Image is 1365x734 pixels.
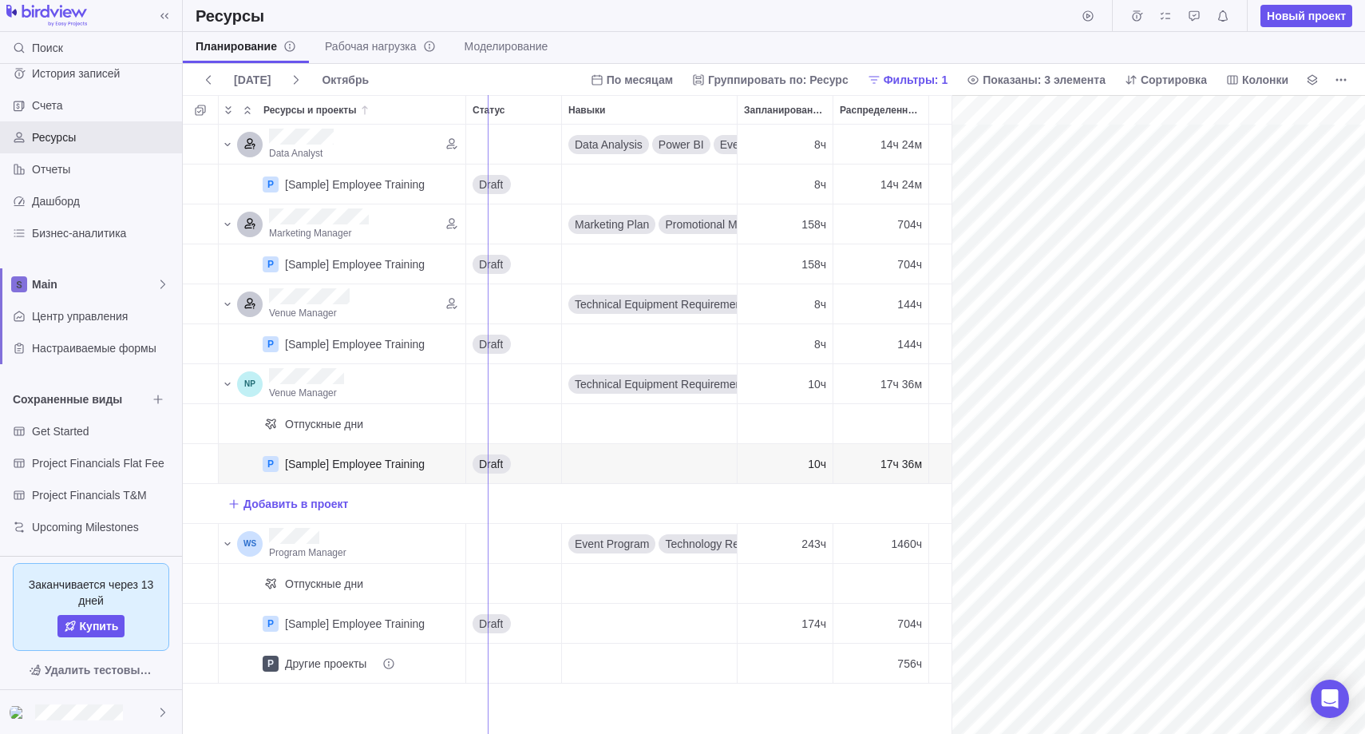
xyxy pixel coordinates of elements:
[833,524,928,563] div: 1460ч
[269,148,322,159] span: Data Analyst
[285,177,425,192] div: [Sample] Employee Training
[575,376,750,392] span: Technical Equipment Requirements
[833,444,929,484] div: Распределенные часы
[960,69,1112,91] span: Показаны: 3 элемента
[833,444,928,483] div: 17ч 36м
[257,96,465,124] div: Ресурсы и проекты
[801,536,826,552] span: 243ч
[1220,69,1295,91] span: Колонки
[466,284,562,324] div: Статус
[575,296,750,312] span: Technical Equipment Requirements
[32,65,176,81] span: История записей
[466,244,562,284] div: Статус
[227,69,277,91] span: [DATE]
[833,96,928,124] div: Распределенные часы
[269,384,337,400] a: Venue Manager
[10,703,29,722] div: Viktoryia Suboch
[237,212,263,237] div: Marketing Manager
[575,216,649,232] span: Marketing Plan
[833,604,929,644] div: Распределенные часы
[263,177,279,192] div: P
[269,547,346,558] span: Program Manager
[196,5,264,27] h2: Ресурсы
[801,216,826,232] span: 158ч
[983,72,1106,88] span: Показаны: 3 элемента
[269,544,346,560] a: Program Manager
[738,284,833,323] div: 8ч
[466,165,562,204] div: Статус
[219,99,238,121] span: Развернуть
[269,145,322,161] a: Data Analyst
[1301,69,1323,91] span: Легенда
[238,99,257,121] span: Свернуть
[1212,5,1234,27] span: Уведомления
[466,564,562,604] div: Статус
[562,204,738,244] div: Навыки
[189,99,212,121] span: Режим выбора
[237,371,263,397] div: Natalie Prague
[1126,12,1148,25] a: Тайм-логи
[738,444,833,484] div: Запланированные часы
[562,284,738,324] div: Навыки
[744,102,826,118] span: Запланированные часы
[285,456,425,472] div: [Sample] Employee Training
[814,336,826,352] span: 8ч
[219,564,466,604] div: Ресурсы и проекты
[32,340,176,356] span: Настраиваемые формы
[32,40,63,56] span: Поиск
[479,336,503,352] span: Draft
[285,416,363,432] span: Отпускные дни
[833,364,928,403] div: 17ч 36м
[738,364,833,403] div: 10ч
[708,72,849,88] span: Группировать по: Ресурс
[219,324,466,364] div: Ресурсы и проекты
[738,284,833,324] div: Запланированные часы
[1118,69,1213,91] span: Сортировка
[237,292,263,317] div: Venue Manager
[219,244,466,284] div: Ресурсы и проекты
[738,96,833,124] div: Запланированные часы
[466,324,562,364] div: Статус
[575,536,649,552] span: Event Program
[466,524,562,564] div: Статус
[1154,5,1177,27] span: Мои задачи
[13,391,147,407] span: Сохраненные виды
[263,102,356,118] span: Ресурсы и проекты
[833,284,929,324] div: Распределенные часы
[562,404,738,444] div: Навыки
[833,244,928,284] div: 704ч
[738,324,833,363] div: 8ч
[833,125,928,164] div: 14ч 24м
[738,404,833,444] div: Запланированные часы
[562,444,738,484] div: Навыки
[263,256,279,272] div: P
[285,256,425,272] div: [Sample] Employee Training
[479,177,503,192] span: Draft
[196,38,296,54] span: Планирование
[1183,5,1205,27] span: Запросы на согласование
[738,244,833,284] div: 158ч
[738,444,833,483] div: 10ч
[1267,8,1346,24] span: Новый проект
[32,308,176,324] span: Центр управления
[814,137,826,153] span: 8ч
[880,137,922,153] span: 14ч 24м
[219,204,466,244] div: Ресурсы и проекты
[183,125,952,734] div: grid
[833,244,929,284] div: Распределенные часы
[1212,12,1234,25] a: Уведомления
[801,616,826,632] span: 174ч
[562,125,738,165] div: Навыки
[466,404,562,444] div: Статус
[562,244,738,284] div: Навыки
[562,165,738,204] div: Навыки
[738,524,833,563] div: 243ч
[45,661,153,680] span: Удалить тестовые данные
[32,519,176,535] span: Upcoming Milestones
[423,40,436,53] svg: info-description
[833,644,928,683] div: 756ч
[897,336,922,352] span: 144ч
[833,284,928,323] div: 144ч
[880,177,922,192] span: 14ч 24м
[720,137,855,153] span: Event Performance Metrics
